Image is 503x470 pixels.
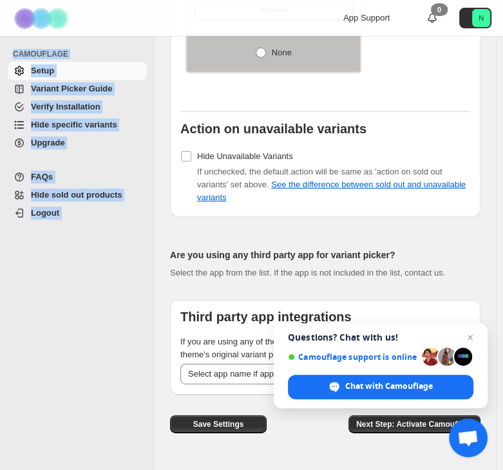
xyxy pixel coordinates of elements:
[31,138,65,147] span: Upgrade
[8,186,147,204] a: Hide sold out products
[272,48,292,57] span: None
[170,415,267,433] button: Save Settings
[472,9,490,27] span: Avatar with initials N
[197,151,293,161] span: Hide Unavailable Variants
[31,172,53,182] span: FAQs
[288,332,473,343] span: Questions? Chat with us!
[170,249,470,261] h2: Are you using any third party app for variant picker?
[180,122,366,136] b: Action on unavailable variants
[180,337,468,359] span: If you are using any of the following apps on product pages that replaces your theme's original v...
[31,208,59,218] span: Logout
[479,14,484,22] text: N
[13,49,148,59] span: CAMOUFLAGE
[356,419,473,429] span: Next Step: Activate Camouflage
[8,62,147,80] a: Setup
[426,12,439,24] a: 0
[449,418,488,457] div: Open chat
[431,3,448,16] div: 0
[459,8,491,28] button: Avatar with initials N
[197,180,466,202] a: See the difference between sold out and unavailable variants
[180,310,352,324] b: Third party app integrations
[8,98,147,116] a: Verify Installation
[170,268,445,277] span: Select the app from the list. If the app is not included in the list, contact us.
[31,120,117,129] span: Hide specific variants
[8,204,147,222] a: Logout
[288,352,417,362] span: Camouflage support is online
[8,80,147,98] a: Variant Picker Guide
[8,168,147,186] a: FAQs
[288,375,473,399] div: Chat with Camouflage
[10,1,75,36] img: Camouflage
[31,66,54,75] span: Setup
[197,167,466,202] span: If unchecked, the default action will be same as 'action on sold out variants' set above.
[193,419,244,429] span: Save Settings
[31,102,100,111] span: Verify Installation
[8,116,147,134] a: Hide specific variants
[348,415,480,433] button: Next Step: Activate Camouflage
[462,330,478,345] span: Close chat
[8,134,147,152] a: Upgrade
[345,381,433,392] span: Chat with Camouflage
[31,84,112,93] span: Variant Picker Guide
[31,190,122,200] span: Hide sold out products
[343,13,390,23] span: App Support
